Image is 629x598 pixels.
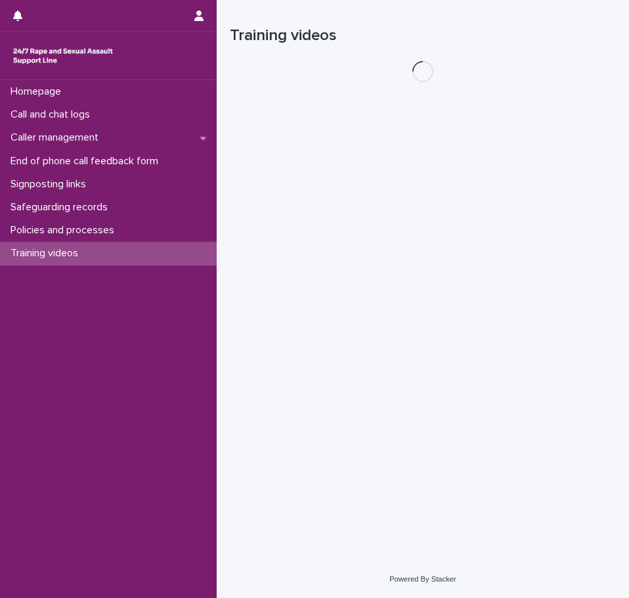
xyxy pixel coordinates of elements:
[5,108,100,121] p: Call and chat logs
[389,575,456,583] a: Powered By Stacker
[5,178,97,191] p: Signposting links
[5,85,72,98] p: Homepage
[230,26,616,45] h1: Training videos
[5,247,89,260] p: Training videos
[5,224,125,237] p: Policies and processes
[5,155,169,168] p: End of phone call feedback form
[5,131,109,144] p: Caller management
[5,201,118,214] p: Safeguarding records
[11,43,116,69] img: rhQMoQhaT3yELyF149Cw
